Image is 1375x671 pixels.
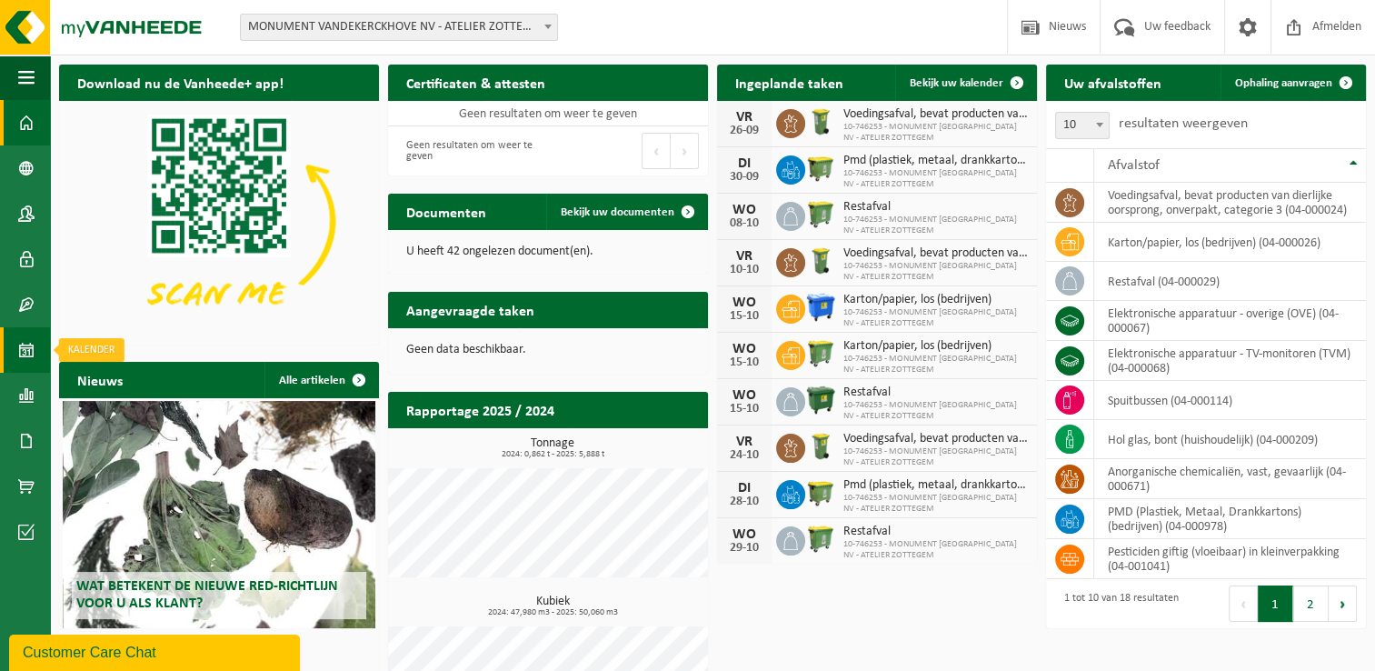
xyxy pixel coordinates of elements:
h3: Tonnage [397,437,708,459]
div: DI [726,156,762,171]
span: 10-746253 - MONUMENT [GEOGRAPHIC_DATA] NV - ATELIER ZOTTEGEM [843,539,1028,561]
span: Wat betekent de nieuwe RED-richtlijn voor u als klant? [76,579,338,611]
span: 10 [1055,112,1110,139]
span: 10-746253 - MONUMENT [GEOGRAPHIC_DATA] NV - ATELIER ZOTTEGEM [843,122,1028,144]
button: Next [1329,586,1357,622]
span: Bekijk uw documenten [561,206,674,218]
span: 2024: 47,980 m3 - 2025: 50,060 m3 [397,608,708,617]
div: 15-10 [726,356,762,369]
div: WO [726,527,762,542]
img: WB-1100-HPE-GN-01 [805,385,836,416]
td: voedingsafval, bevat producten van dierlijke oorsprong, onverpakt, categorie 3 (04-000024) [1094,183,1366,223]
span: 10-746253 - MONUMENT [GEOGRAPHIC_DATA] NV - ATELIER ZOTTEGEM [843,261,1028,283]
span: Voedingsafval, bevat producten van dierlijke oorsprong, onverpakt, categorie 3 [843,246,1028,261]
span: Restafval [843,386,1028,400]
a: Ophaling aanvragen [1221,65,1364,101]
img: WB-0140-HPE-GN-50 [805,431,836,462]
span: 10-746253 - MONUMENT [GEOGRAPHIC_DATA] NV - ATELIER ZOTTEGEM [843,400,1028,422]
div: 15-10 [726,310,762,323]
span: 10 [1056,113,1109,138]
div: 10-10 [726,264,762,276]
div: VR [726,249,762,264]
span: Restafval [843,200,1028,215]
iframe: chat widget [9,631,304,671]
img: WB-0140-HPE-GN-50 [805,106,836,137]
button: Previous [642,133,671,169]
span: Karton/papier, los (bedrijven) [843,293,1028,307]
div: 26-09 [726,125,762,137]
p: U heeft 42 ongelezen document(en). [406,245,690,258]
img: WB-0140-HPE-GN-50 [805,245,836,276]
img: WB-0770-HPE-GN-50 [805,199,836,230]
p: Geen data beschikbaar. [406,344,690,356]
td: Geen resultaten om weer te geven [388,101,708,126]
td: karton/papier, los (bedrijven) (04-000026) [1094,223,1366,262]
a: Bekijk uw kalender [895,65,1035,101]
div: 1 tot 10 van 18 resultaten [1055,584,1179,624]
div: DI [726,481,762,496]
span: Voedingsafval, bevat producten van dierlijke oorsprong, onverpakt, categorie 3 [843,432,1028,446]
a: Alle artikelen [264,362,377,398]
span: Restafval [843,525,1028,539]
h3: Kubiek [397,596,708,617]
div: Geen resultaten om weer te geven [397,131,539,171]
h2: Certificaten & attesten [388,65,563,100]
img: WB-1100-HPE-GN-50 [805,477,836,508]
button: 2 [1293,586,1329,622]
div: VR [726,110,762,125]
span: Pmd (plastiek, metaal, drankkartons) (bedrijven) [843,478,1028,493]
button: Next [671,133,699,169]
div: WO [726,203,762,217]
span: 10-746253 - MONUMENT [GEOGRAPHIC_DATA] NV - ATELIER ZOTTEGEM [843,493,1028,515]
span: Afvalstof [1108,158,1160,173]
span: MONUMENT VANDEKERCKHOVE NV - ATELIER ZOTTEGEM - 10-746253 [241,15,557,40]
h2: Aangevraagde taken [388,292,553,327]
div: 29-10 [726,542,762,555]
button: Previous [1229,586,1258,622]
td: anorganische chemicaliën, vast, gevaarlijk (04-000671) [1094,459,1366,499]
span: Karton/papier, los (bedrijven) [843,339,1028,354]
td: PMD (Plastiek, Metaal, Drankkartons) (bedrijven) (04-000978) [1094,499,1366,539]
a: Bekijk rapportage [573,427,706,464]
span: Pmd (plastiek, metaal, drankkartons) (bedrijven) [843,154,1028,168]
h2: Documenten [388,194,504,229]
td: pesticiden giftig (vloeibaar) in kleinverpakking (04-001041) [1094,539,1366,579]
span: 10-746253 - MONUMENT [GEOGRAPHIC_DATA] NV - ATELIER ZOTTEGEM [843,307,1028,329]
span: 10-746253 - MONUMENT [GEOGRAPHIC_DATA] NV - ATELIER ZOTTEGEM [843,168,1028,190]
span: Bekijk uw kalender [910,77,1003,89]
td: spuitbussen (04-000114) [1094,381,1366,420]
span: 10-746253 - MONUMENT [GEOGRAPHIC_DATA] NV - ATELIER ZOTTEGEM [843,354,1028,376]
div: WO [726,388,762,403]
td: elektronische apparatuur - overige (OVE) (04-000067) [1094,301,1366,341]
h2: Download nu de Vanheede+ app! [59,65,302,100]
img: WB-1100-HPE-BE-01 [805,292,836,323]
h2: Rapportage 2025 / 2024 [388,392,573,427]
span: 2024: 0,862 t - 2025: 5,888 t [397,450,708,459]
a: Wat betekent de nieuwe RED-richtlijn voor u als klant? [63,401,376,628]
span: Ophaling aanvragen [1235,77,1332,89]
div: 28-10 [726,496,762,508]
a: Bekijk uw documenten [546,194,706,230]
span: 10-746253 - MONUMENT [GEOGRAPHIC_DATA] NV - ATELIER ZOTTEGEM [843,446,1028,468]
label: resultaten weergeven [1119,116,1248,131]
div: WO [726,295,762,310]
td: hol glas, bont (huishoudelijk) (04-000209) [1094,420,1366,459]
div: 30-09 [726,171,762,184]
img: WB-1100-HPE-GN-50 [805,153,836,184]
div: 08-10 [726,217,762,230]
button: 1 [1258,586,1293,622]
span: Voedingsafval, bevat producten van dierlijke oorsprong, onverpakt, categorie 3 [843,107,1028,122]
img: WB-0770-HPE-GN-50 [805,338,836,369]
div: VR [726,435,762,449]
h2: Ingeplande taken [717,65,862,100]
td: elektronische apparatuur - TV-monitoren (TVM) (04-000068) [1094,341,1366,381]
span: MONUMENT VANDEKERCKHOVE NV - ATELIER ZOTTEGEM - 10-746253 [240,14,558,41]
img: WB-0770-HPE-GN-50 [805,524,836,555]
span: 10-746253 - MONUMENT [GEOGRAPHIC_DATA] NV - ATELIER ZOTTEGEM [843,215,1028,236]
img: Download de VHEPlus App [59,101,379,341]
div: 24-10 [726,449,762,462]
h2: Nieuws [59,362,141,397]
div: WO [726,342,762,356]
div: 15-10 [726,403,762,416]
